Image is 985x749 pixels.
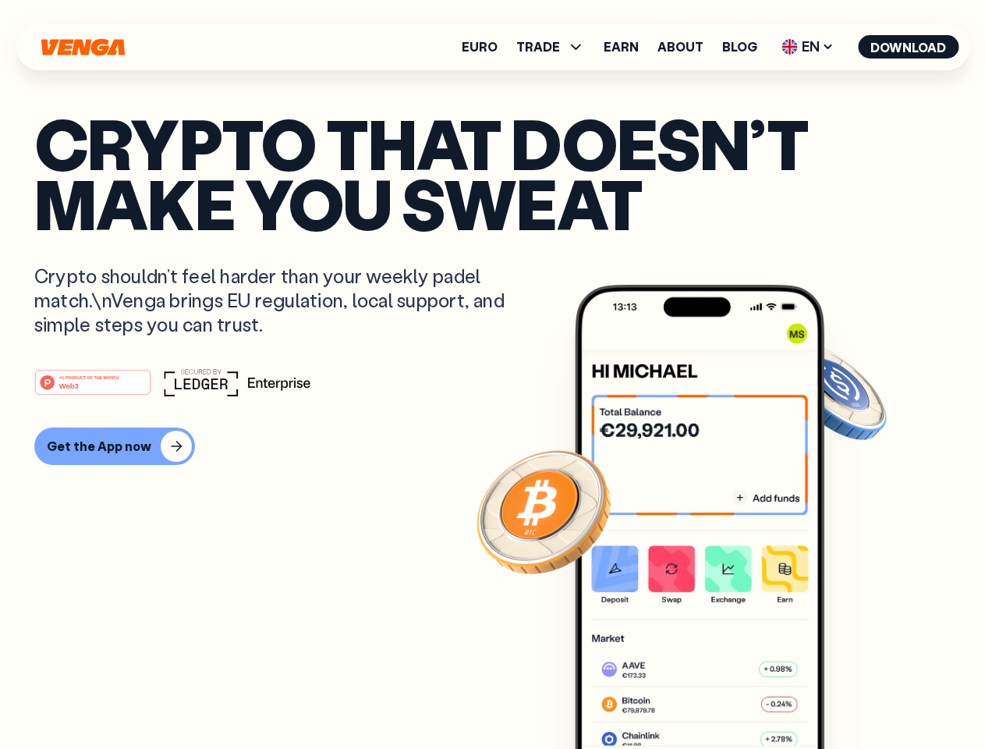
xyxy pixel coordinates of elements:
a: #1 PRODUCT OF THE MONTHWeb3 [34,378,151,399]
div: Get the App now [47,438,151,454]
a: Euro [462,41,498,53]
p: Crypto that doesn’t make you sweat [34,113,951,233]
a: Earn [604,41,639,53]
button: Get the App now [34,428,195,465]
img: Bitcoin [473,441,614,581]
span: TRADE [516,37,585,56]
img: flag-uk [781,39,797,55]
img: USDC coin [778,335,890,448]
a: Get the App now [34,428,951,465]
button: Download [858,35,958,59]
svg: Home [39,38,126,56]
a: About [657,41,703,53]
tspan: Web3 [59,381,79,389]
p: Crypto shouldn’t feel harder than your weekly padel match.\nVenga brings EU regulation, local sup... [34,264,527,337]
span: TRADE [516,41,560,53]
tspan: #1 PRODUCT OF THE MONTH [59,374,119,379]
a: Blog [722,41,757,53]
span: EN [776,34,839,59]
